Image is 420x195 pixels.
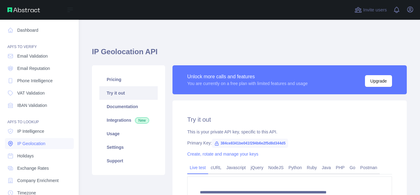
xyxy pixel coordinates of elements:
[365,75,392,87] button: Upgrade
[5,25,74,36] a: Dashboard
[99,113,158,127] a: Integrations New
[212,139,288,148] span: 384ce8341be041f294b6e2f5d8d344d5
[187,152,258,156] a: Create, rotate and manage your keys
[17,102,47,108] span: IBAN Validation
[208,163,224,173] a: cURL
[17,153,34,159] span: Holidays
[363,6,387,14] span: Invite users
[286,163,304,173] a: Python
[5,51,74,62] a: Email Validation
[5,150,74,161] a: Holidays
[99,140,158,154] a: Settings
[17,90,45,96] span: VAT Validation
[7,7,40,12] img: Abstract API
[5,87,74,99] a: VAT Validation
[17,53,48,59] span: Email Validation
[304,163,319,173] a: Ruby
[99,127,158,140] a: Usage
[99,154,158,168] a: Support
[17,165,49,171] span: Exchange Rates
[5,75,74,86] a: Phone Intelligence
[92,47,407,62] h1: IP Geolocation API
[187,163,208,173] a: Live test
[17,65,50,71] span: Email Reputation
[353,5,388,15] button: Invite users
[5,138,74,149] a: IP Geolocation
[5,37,74,49] div: API'S TO VERIFY
[266,163,286,173] a: NodeJS
[5,112,74,124] div: API'S TO LOOKUP
[187,115,392,124] h2: Try it out
[5,63,74,74] a: Email Reputation
[319,163,334,173] a: Java
[5,100,74,111] a: IBAN Validation
[5,126,74,137] a: IP Intelligence
[187,80,308,87] div: You are currently on a free plan with limited features and usage
[99,86,158,100] a: Try it out
[224,163,248,173] a: Javascript
[17,128,44,134] span: IP Intelligence
[99,100,158,113] a: Documentation
[135,117,149,124] span: New
[347,163,358,173] a: Go
[187,73,308,80] div: Unlock more calls and features
[248,163,266,173] a: jQuery
[99,73,158,86] a: Pricing
[5,175,74,186] a: Company Enrichment
[333,163,347,173] a: PHP
[17,78,53,84] span: Phone Intelligence
[358,163,380,173] a: Postman
[187,129,392,135] div: This is your private API key, specific to this API.
[17,140,46,147] span: IP Geolocation
[17,177,59,184] span: Company Enrichment
[5,163,74,174] a: Exchange Rates
[187,140,392,146] div: Primary Key:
